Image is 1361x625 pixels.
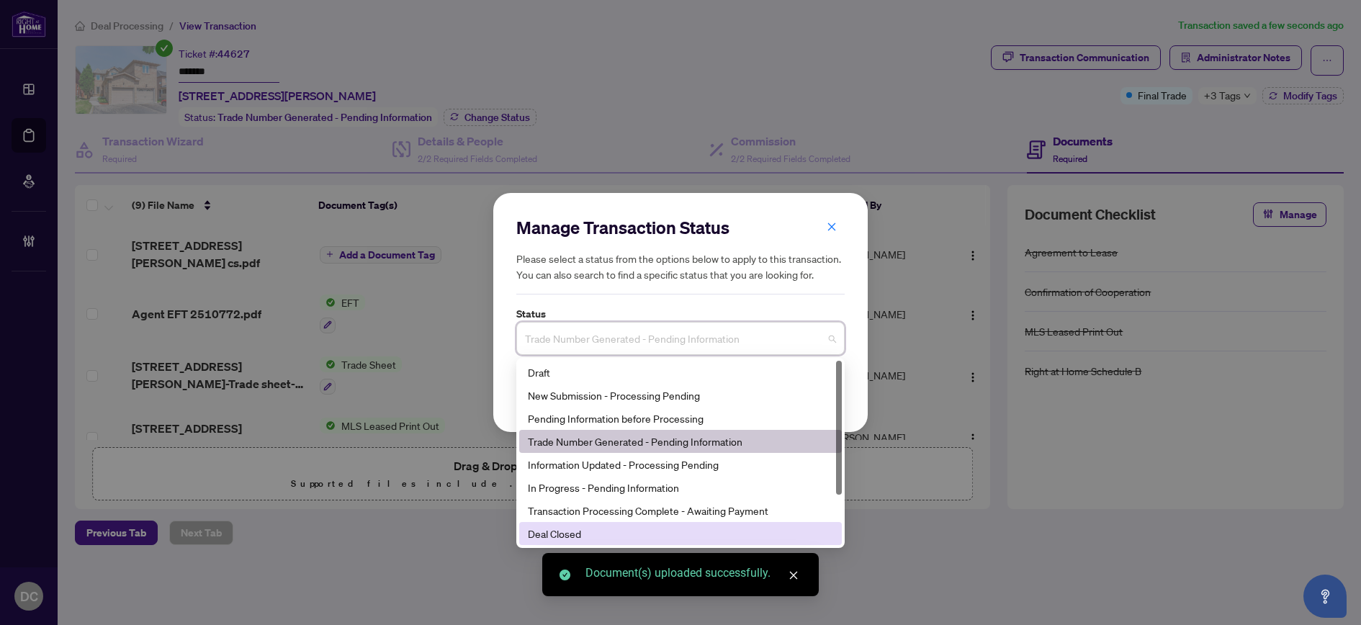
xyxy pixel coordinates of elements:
[827,222,837,232] span: close
[519,522,842,545] div: Deal Closed
[1303,575,1347,618] button: Open asap
[519,476,842,499] div: In Progress - Pending Information
[528,480,833,495] div: In Progress - Pending Information
[519,407,842,430] div: Pending Information before Processing
[528,410,833,426] div: Pending Information before Processing
[528,503,833,518] div: Transaction Processing Complete - Awaiting Payment
[516,306,845,322] label: Status
[528,433,833,449] div: Trade Number Generated - Pending Information
[528,364,833,380] div: Draft
[519,453,842,476] div: Information Updated - Processing Pending
[786,567,801,583] a: Close
[525,325,836,352] span: Trade Number Generated - Pending Information
[519,499,842,522] div: Transaction Processing Complete - Awaiting Payment
[519,361,842,384] div: Draft
[528,457,833,472] div: Information Updated - Processing Pending
[528,526,833,541] div: Deal Closed
[516,251,845,282] h5: Please select a status from the options below to apply to this transaction. You can also search t...
[528,387,833,403] div: New Submission - Processing Pending
[789,570,799,580] span: close
[519,430,842,453] div: Trade Number Generated - Pending Information
[560,570,570,580] span: check-circle
[516,216,845,239] h2: Manage Transaction Status
[585,565,801,582] div: Document(s) uploaded successfully.
[519,384,842,407] div: New Submission - Processing Pending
